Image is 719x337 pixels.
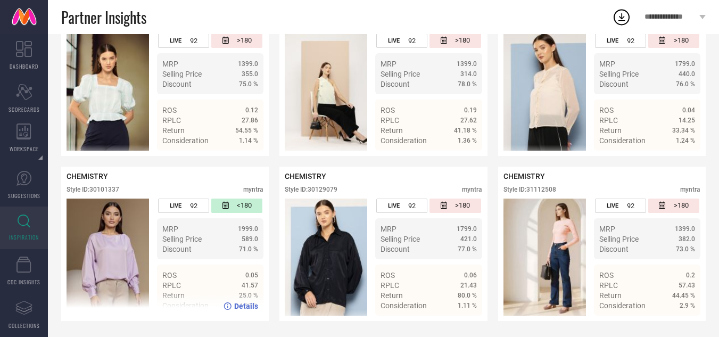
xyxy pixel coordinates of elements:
span: Details [671,320,695,329]
span: Selling Price [381,235,420,243]
span: 589.0 [242,235,258,243]
div: myntra [462,186,482,193]
span: Details [234,302,258,310]
div: Number of days the style has been live on the platform [595,199,646,213]
span: Details [453,155,477,164]
span: 314.0 [460,70,477,78]
span: 0.06 [464,272,477,279]
span: LIVE [607,202,618,209]
span: LIVE [170,37,181,44]
img: Style preview image [503,34,586,151]
span: Return [599,291,622,300]
span: 14.25 [679,117,695,124]
span: 0.2 [686,272,695,279]
span: Discount [599,245,629,253]
span: ROS [599,106,614,114]
span: 92 [408,202,416,210]
div: Click to view image [503,199,586,316]
span: 33.34 % [672,127,695,134]
span: DASHBOARD [10,62,38,70]
span: 1399.0 [457,60,477,68]
span: RPLC [381,281,399,290]
span: 1799.0 [675,60,695,68]
span: 382.0 [679,235,695,243]
span: 80.0 % [458,292,477,299]
span: 1.36 % [458,137,477,144]
span: 77.0 % [458,245,477,253]
div: Number of days the style has been live on the platform [158,199,209,213]
div: Number of days the style has been live on the platform [376,199,427,213]
span: 1.11 % [458,302,477,309]
span: ROS [599,271,614,280]
span: 21.43 [460,282,477,289]
span: Discount [381,80,410,88]
div: Click to view image [67,199,149,316]
span: CHEMISTRY [67,172,108,180]
span: 44.45 % [672,292,695,299]
span: >180 [455,201,470,210]
div: Number of days since the style was first listed on the platform [211,34,262,48]
div: Number of days the style has been live on the platform [158,34,209,48]
div: Click to view image [67,34,149,151]
span: MRP [599,60,615,68]
span: Return [162,126,185,135]
span: 421.0 [460,235,477,243]
span: MRP [599,225,615,233]
span: 1.14 % [239,137,258,144]
span: SUGGESTIONS [8,192,40,200]
span: Partner Insights [61,6,146,28]
span: MRP [162,60,178,68]
span: ROS [162,106,177,114]
span: WORKSPACE [10,145,39,153]
img: Style preview image [67,34,149,151]
div: Style ID: 30129079 [285,186,337,193]
span: 92 [627,37,634,45]
span: Details [234,155,258,164]
span: 27.62 [460,117,477,124]
span: RPLC [599,116,618,125]
span: 1999.0 [238,225,258,233]
span: RPLC [381,116,399,125]
span: Consideration [599,301,646,310]
a: Details [224,302,258,310]
span: Selling Price [381,70,420,78]
span: 0.12 [245,106,258,114]
span: 27.86 [242,117,258,124]
span: COLLECTIONS [9,322,40,330]
span: CHEMISTRY [503,172,545,180]
span: 0.05 [245,272,258,279]
span: 1399.0 [675,225,695,233]
span: Return [381,126,403,135]
span: Discount [381,245,410,253]
span: LIVE [388,202,400,209]
span: RPLC [162,281,181,290]
span: 54.55 % [235,127,258,134]
span: ROS [381,271,395,280]
span: Discount [162,245,192,253]
span: Consideration [599,136,646,145]
span: Selling Price [599,235,639,243]
div: Click to view image [285,34,367,151]
span: 76.0 % [676,80,695,88]
span: Discount [162,80,192,88]
span: 440.0 [679,70,695,78]
span: 92 [408,37,416,45]
a: Details [660,155,695,164]
span: 71.0 % [239,245,258,253]
span: Selling Price [162,70,202,78]
span: Selling Price [162,235,202,243]
span: 92 [190,202,197,210]
span: CDC INSIGHTS [7,278,40,286]
span: 0.04 [682,106,695,114]
div: Number of days since the style was first listed on the platform [429,34,481,48]
span: Details [453,320,477,329]
div: Number of days since the style was first listed on the platform [429,199,481,213]
span: RPLC [599,281,618,290]
span: 41.18 % [454,127,477,134]
div: Style ID: 31112508 [503,186,556,193]
span: MRP [381,60,396,68]
img: Style preview image [67,199,149,316]
span: 2.9 % [680,302,695,309]
span: >180 [674,36,689,45]
span: LIVE [607,37,618,44]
